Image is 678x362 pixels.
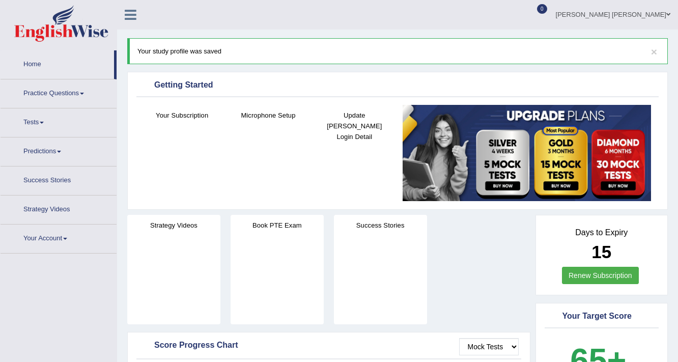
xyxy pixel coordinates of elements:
a: Predictions [1,137,117,163]
h4: Success Stories [334,220,427,231]
a: Practice Questions [1,79,117,105]
a: Tests [1,108,117,134]
b: 15 [591,242,611,262]
a: Renew Subscription [562,267,639,284]
h4: Days to Expiry [547,228,657,237]
button: × [651,46,657,57]
a: Your Account [1,225,117,250]
div: Your study profile was saved [127,38,668,64]
div: Score Progress Chart [139,338,519,353]
a: Success Stories [1,166,117,192]
a: Home [1,50,114,76]
h4: Update [PERSON_NAME] Login Detail [317,110,392,142]
img: small5.jpg [403,105,651,201]
span: 0 [537,4,547,14]
div: Getting Started [139,78,656,93]
h4: Strategy Videos [127,220,220,231]
h4: Microphone Setup [230,110,306,121]
h4: Book PTE Exam [231,220,324,231]
a: Strategy Videos [1,196,117,221]
div: Your Target Score [547,309,657,324]
h4: Your Subscription [144,110,220,121]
